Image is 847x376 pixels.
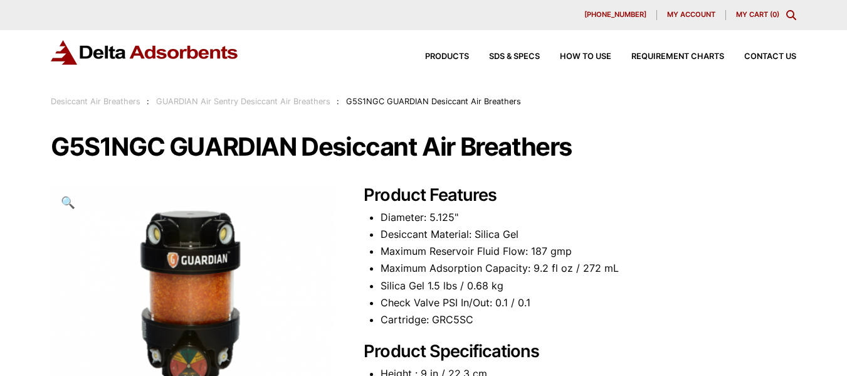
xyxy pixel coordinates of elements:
a: [PHONE_NUMBER] [574,10,657,20]
li: Diameter: 5.125" [381,209,796,226]
a: Desiccant Air Breathers [51,97,140,106]
span: : [337,97,339,106]
a: My Cart (0) [736,10,779,19]
a: Requirement Charts [611,53,724,61]
span: 🔍 [61,195,75,209]
span: : [147,97,149,106]
li: Desiccant Material: Silica Gel [381,226,796,243]
a: Contact Us [724,53,796,61]
li: Check Valve PSI In/Out: 0.1 / 0.1 [381,294,796,311]
span: G5S1NGC GUARDIAN Desiccant Air Breathers [346,97,521,106]
a: SDS & SPECS [469,53,540,61]
span: Contact Us [744,53,796,61]
span: How to Use [560,53,611,61]
li: Maximum Reservoir Fluid Flow: 187 gmp [381,243,796,260]
a: How to Use [540,53,611,61]
li: Cartridge: GRC5SC [381,311,796,328]
h2: Product Features [364,185,796,206]
a: GUARDIAN Air Sentry Desiccant Air Breathers [156,97,330,106]
span: 0 [772,10,777,19]
img: Delta Adsorbents [51,40,239,65]
h2: Product Specifications [364,341,796,362]
span: Products [425,53,469,61]
li: Maximum Adsorption Capacity: 9.2 fl oz / 272 mL [381,260,796,277]
li: Silica Gel 1.5 lbs / 0.68 kg [381,277,796,294]
div: Toggle Modal Content [786,10,796,20]
a: My account [657,10,726,20]
span: SDS & SPECS [489,53,540,61]
span: My account [667,11,715,18]
a: Products [405,53,469,61]
span: Requirement Charts [631,53,724,61]
a: View full-screen image gallery [51,185,85,220]
h1: G5S1NGC GUARDIAN Desiccant Air Breathers [51,134,796,160]
span: [PHONE_NUMBER] [584,11,646,18]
